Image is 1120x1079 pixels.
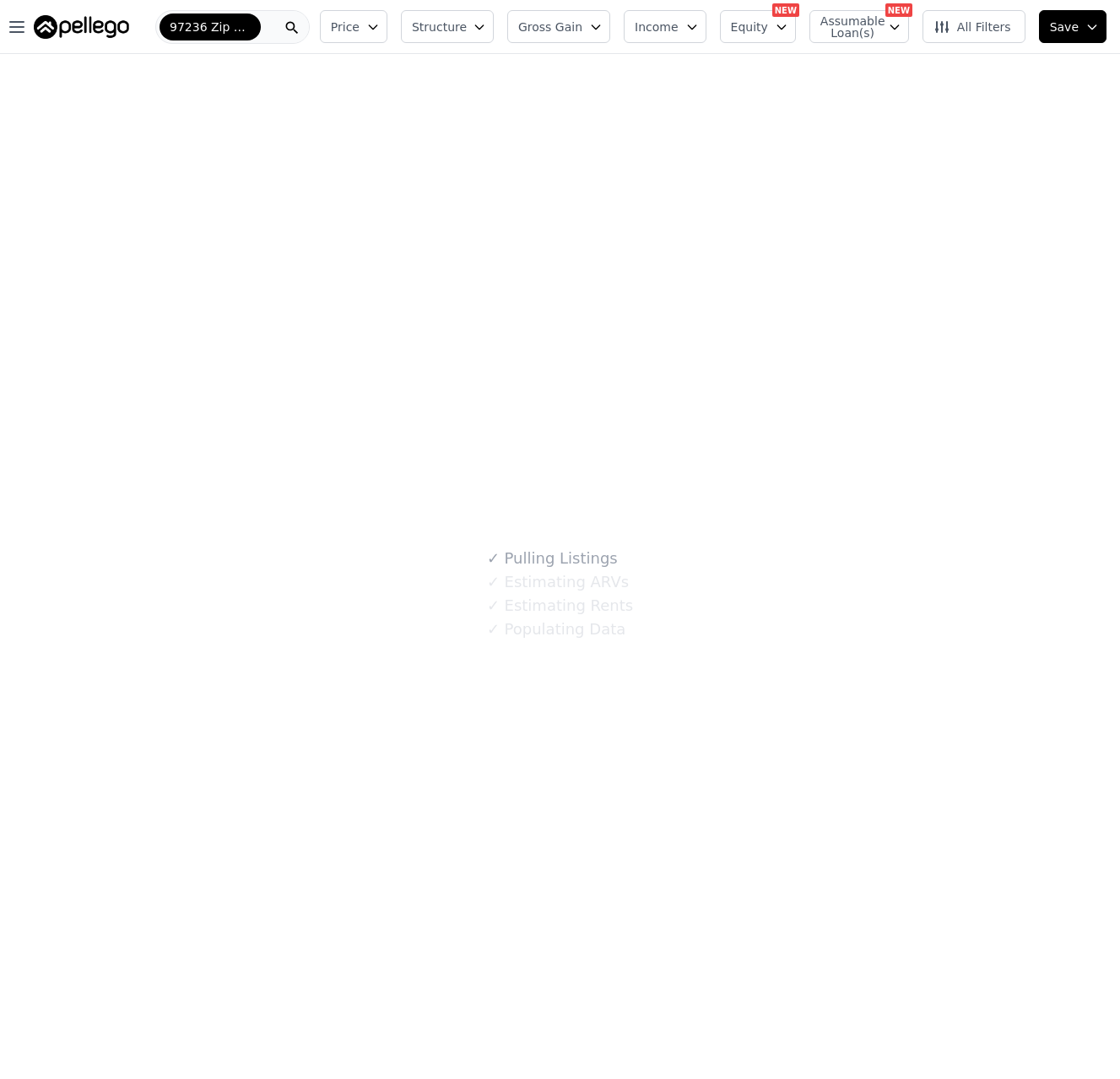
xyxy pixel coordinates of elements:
span: ✓ [487,574,500,591]
button: Price [320,10,387,43]
div: Estimating Rents [487,594,633,618]
span: Income [635,19,679,35]
button: Save [1039,10,1106,43]
button: Income [624,10,706,43]
span: Gross Gain [518,19,582,35]
span: ✓ [487,621,500,638]
div: NEW [772,3,799,17]
button: Structure [401,10,494,43]
span: Price [331,19,360,35]
div: Estimating ARVs [487,570,629,594]
span: 97236 Zip Code [170,19,251,35]
img: Pellego [34,15,129,39]
span: ✓ [487,550,500,567]
span: Structure [412,19,466,35]
div: Pulling Listings [487,547,618,570]
div: NEW [885,3,912,17]
button: Assumable Loan(s) [809,10,909,43]
span: Equity [731,19,768,35]
span: Assumable Loan(s) [820,15,874,39]
span: All Filters [933,19,1011,35]
button: Gross Gain [507,10,610,43]
span: Save [1050,19,1079,35]
button: All Filters [923,10,1025,43]
div: Populating Data [487,618,625,641]
button: Equity [720,10,796,43]
span: ✓ [487,597,500,614]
